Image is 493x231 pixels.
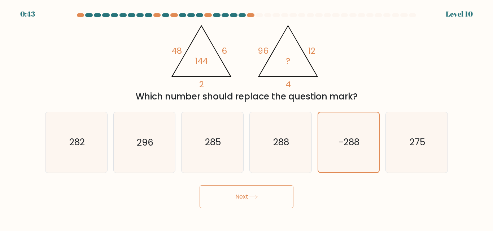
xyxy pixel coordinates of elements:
[205,136,221,149] text: 285
[171,45,182,57] tspan: 48
[200,185,293,208] button: Next
[195,55,208,67] tspan: 144
[339,136,359,149] text: -288
[308,45,315,57] tspan: 12
[49,90,444,103] div: Which number should replace the question mark?
[446,9,473,19] div: Level 10
[69,136,84,149] text: 282
[258,45,269,57] tspan: 96
[410,136,425,149] text: 275
[222,45,227,57] tspan: 6
[285,79,291,90] tspan: 4
[273,136,289,149] text: 288
[20,9,35,19] div: 0:43
[286,55,290,67] tspan: ?
[199,79,204,90] tspan: 2
[137,136,153,149] text: 296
